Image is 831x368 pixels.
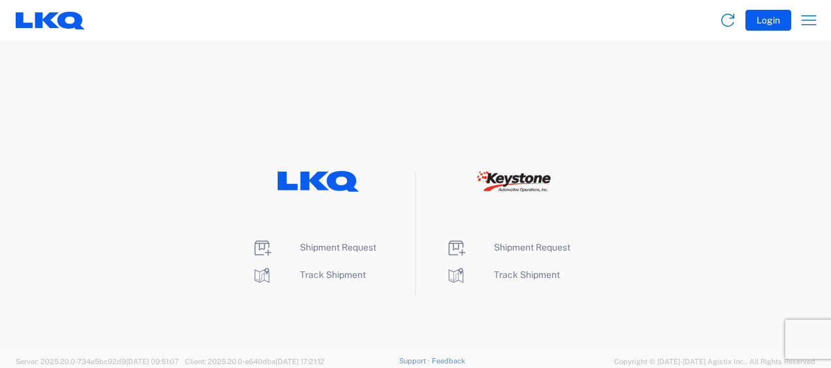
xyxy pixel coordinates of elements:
a: Shipment Request [446,242,570,253]
span: Track Shipment [300,269,366,280]
a: Shipment Request [252,242,376,253]
span: Track Shipment [494,269,560,280]
span: [DATE] 17:21:12 [276,358,325,365]
button: Login [745,10,791,31]
a: Track Shipment [446,269,560,280]
a: Feedback [432,357,465,365]
a: Track Shipment [252,269,366,280]
a: Support [399,357,432,365]
span: [DATE] 09:51:07 [126,358,179,365]
span: Shipment Request [494,242,570,253]
span: Server: 2025.20.0-734e5bc92d9 [16,358,179,365]
span: Copyright © [DATE]-[DATE] Agistix Inc., All Rights Reserved [614,356,815,367]
span: Shipment Request [300,242,376,253]
span: Client: 2025.20.0-e640dba [185,358,325,365]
